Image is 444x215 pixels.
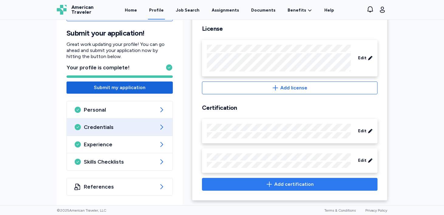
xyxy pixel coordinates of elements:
img: Logo [57,5,67,15]
a: Privacy Policy [365,208,387,213]
span: © 2025 American Traveler, LLC [57,208,106,213]
span: Edit [358,158,367,164]
button: Submit my application [67,81,173,94]
span: Add license [280,84,307,92]
h2: Certification [202,104,377,112]
button: Add license [202,81,377,94]
div: Edit [202,40,377,77]
a: Terms & Conditions [324,208,356,213]
h2: License [202,25,377,33]
span: Edit [358,128,367,134]
h1: Submit your application! [67,29,173,38]
span: American Traveler [71,5,94,15]
button: Add certification [202,178,377,191]
span: Submit my application [94,84,145,91]
span: References [84,183,155,190]
div: Job Search [176,7,200,13]
span: Add certification [274,181,314,188]
div: Edit [202,148,377,173]
span: Skills Checklists [84,158,155,165]
span: Edit [358,55,367,61]
span: Benefits [288,7,306,13]
a: Benefits [288,7,312,13]
a: Profile [148,1,165,19]
p: Great work updating your profile! You can go ahead and submit your application now by hitting the... [67,41,173,60]
span: Personal [84,106,155,113]
span: Experience [84,141,155,148]
div: Edit [202,119,377,144]
span: Credentials [84,123,155,131]
span: Your profile is complete! [67,63,130,72]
